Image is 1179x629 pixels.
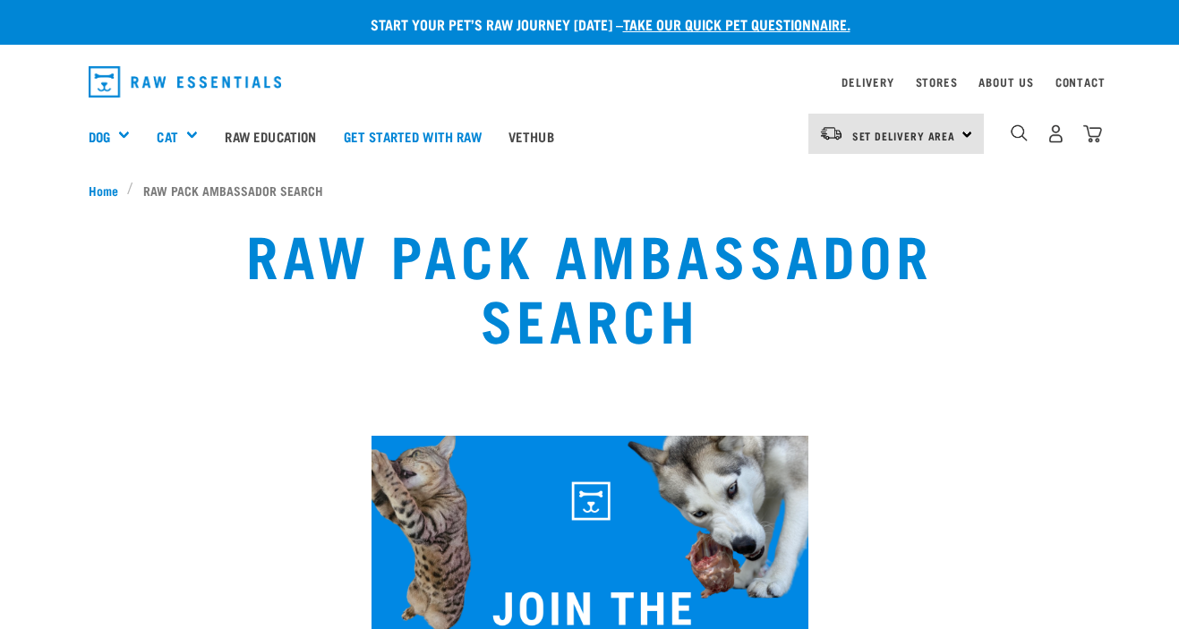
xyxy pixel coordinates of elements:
img: user.png [1047,124,1065,143]
a: Dog [89,126,110,147]
a: Cat [157,126,177,147]
a: take our quick pet questionnaire. [623,20,850,28]
nav: dropdown navigation [74,59,1106,105]
a: Delivery [842,79,893,85]
img: home-icon@2x.png [1083,124,1102,143]
a: Contact [1055,79,1106,85]
img: home-icon-1@2x.png [1011,124,1028,141]
a: Raw Education [211,100,329,172]
a: Get started with Raw [330,100,495,172]
a: Home [89,181,128,200]
span: Set Delivery Area [852,132,956,139]
a: Stores [916,79,958,85]
img: Raw Essentials Logo [89,66,282,98]
span: Home [89,181,118,200]
img: van-moving.png [819,125,843,141]
h1: RAW PACK AMBASSADOR SEARCH [229,221,951,350]
a: About Us [978,79,1033,85]
a: Vethub [495,100,568,172]
nav: breadcrumbs [89,181,1091,200]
